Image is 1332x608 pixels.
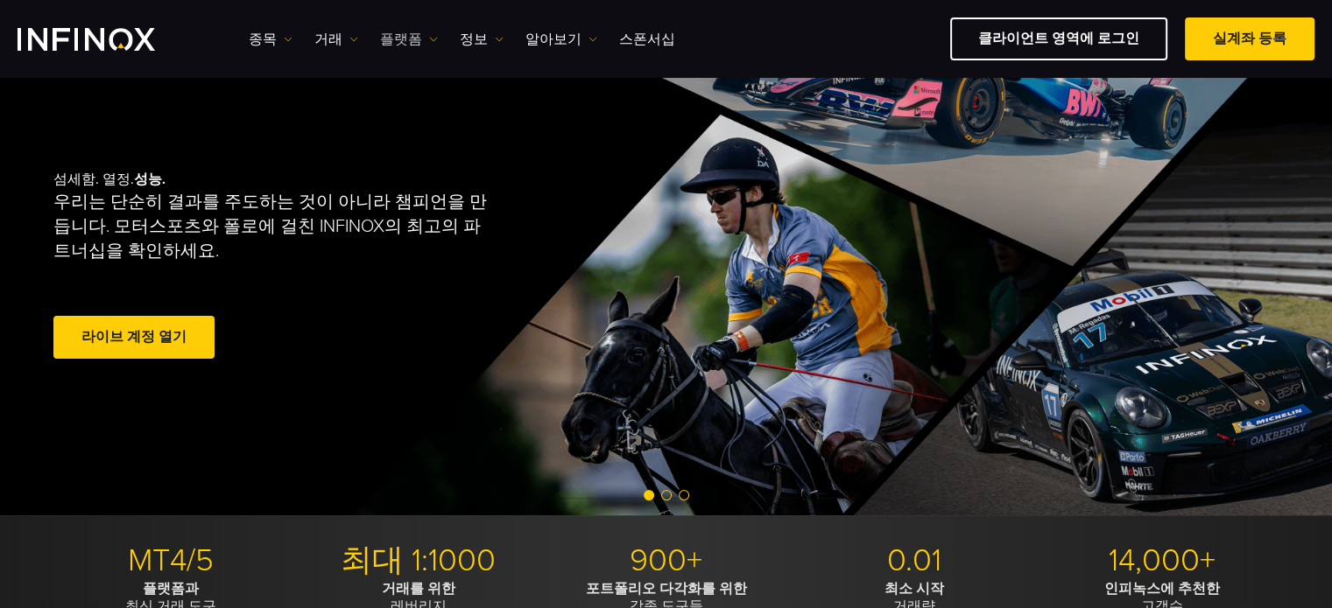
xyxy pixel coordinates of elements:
strong: 최소 시작 [884,580,944,598]
a: INFINOX Logo [18,28,196,51]
p: 우리는 단순히 결과를 주도하는 것이 아니라 챔피언을 만듭니다. 모터스포츠와 폴로에 걸친 INFINOX의 최고의 파트너십을 확인하세요. [53,190,495,263]
a: 플랫폼 [380,29,438,50]
strong: 포트폴리오 다각화를 위한 [586,580,747,598]
span: Go to slide 2 [661,490,672,500]
a: 정보 [460,29,504,50]
p: 900+ [549,542,784,580]
strong: 플랫폼과 [143,580,199,598]
p: 최대 1:1000 [301,542,536,580]
strong: 인피녹스에 추천한 [1104,580,1220,598]
strong: 거래를 위한 [382,580,455,598]
a: 실계좌 등록 [1185,17,1314,60]
a: 알아보기 [525,29,597,50]
a: 거래 [314,29,358,50]
a: 스폰서십 [619,29,675,50]
p: 14,000+ [1045,542,1279,580]
span: Go to slide 3 [679,490,689,500]
strong: 성능. [134,171,166,188]
p: 0.01 [797,542,1032,580]
p: MT4/5 [53,542,288,580]
a: 클라이언트 영역에 로그인 [950,17,1167,60]
span: Go to slide 1 [644,490,654,500]
a: 종목 [249,29,292,50]
a: 라이브 계정 열기 [53,316,215,359]
div: 섬세함. 열정. [53,143,605,391]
